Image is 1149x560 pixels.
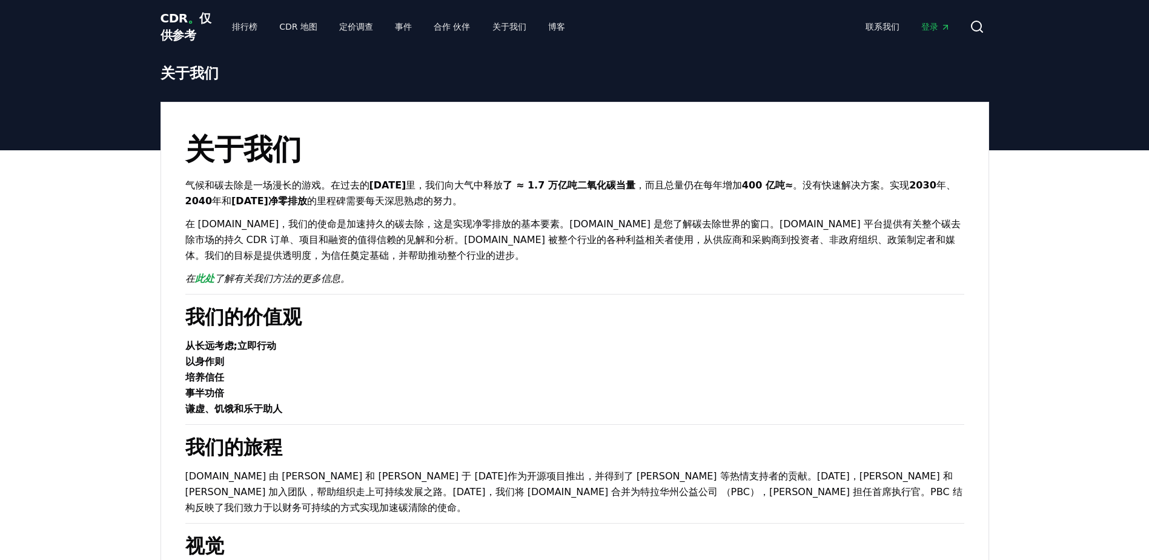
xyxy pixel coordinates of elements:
a: 关于我们 [483,16,536,38]
span: 。 [188,11,200,25]
span: CDR 仅供参考 [161,11,211,42]
strong: 从长远考虑;立即行动 [185,340,276,352]
p: 气候和碳去除是一场漫长的游戏。在过去的 里，我们向大气中释放 ，而且总量仍在每年增加 。没有快速解决方案。实现 年、 年和 的里程碑需要每天深思熟虑的努力。 [185,178,964,209]
strong: 事半功倍 [185,387,224,399]
strong: 2030 [909,179,936,191]
a: 联系我们 [856,16,909,38]
h1: 关于我们 [185,127,964,170]
strong: 谦虚、饥饿和乐于助人 [185,403,282,415]
h2: 视觉 [185,531,964,560]
p: [DOMAIN_NAME] 由 [PERSON_NAME] 和 [PERSON_NAME] 于 [DATE]作为开源项目推出，并得到了 [PERSON_NAME] 等热情支持者的贡献。[DATE... [185,468,964,516]
h1: 关于我们 [161,63,989,82]
h2: 我们的价值观 [185,302,964,331]
nav: 主要 [856,16,960,38]
strong: 以身作则 [185,356,224,367]
strong: 2040 [185,195,213,207]
a: 此处 [195,273,214,284]
strong: [DATE] [369,179,406,191]
em: 在 了解有关我们方法的更多信息。 [185,273,350,284]
a: 合作 伙伴 [424,16,480,38]
a: 博客 [538,16,575,38]
a: CDR 地图 [270,16,327,38]
a: CDR。仅供参考 [161,10,213,44]
strong: 400 亿吨≈ [742,179,793,191]
h2: 我们的旅程 [185,432,964,461]
font: 登录 [921,22,938,32]
a: 事件 [385,16,422,38]
strong: [DATE]净零排放 [231,195,307,207]
nav: 主要 [222,16,574,38]
a: 排行榜 [222,16,267,38]
strong: 培养信任 [185,372,224,383]
a: 定价调查 [329,16,383,38]
a: 登录 [912,16,960,38]
strong: 了 ≈ 1.7 万亿吨二氧化碳当量 [503,179,635,191]
p: 在 [DOMAIN_NAME]，我们的使命是加速持久的碳去除，这是实现净零排放的基本要素。[DOMAIN_NAME] 是您了解碳去除世界的窗口。[DOMAIN_NAME] 平台提供有关整个碳去除... [185,216,964,264]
